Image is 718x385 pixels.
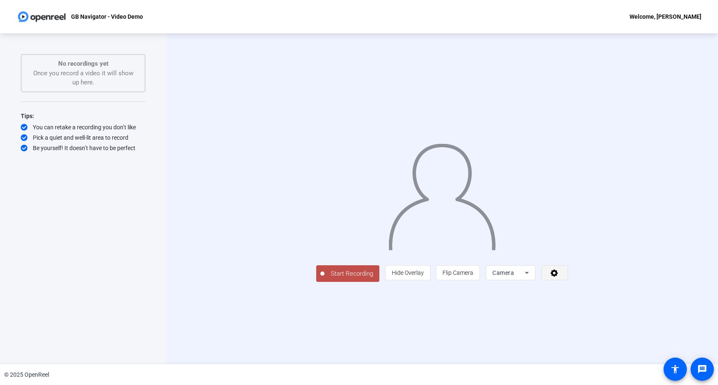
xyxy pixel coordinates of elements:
[436,265,480,280] button: Flip Camera
[388,137,497,250] img: overlay
[392,269,424,276] span: Hide Overlay
[21,111,145,121] div: Tips:
[492,269,514,276] span: Camera
[30,59,136,87] div: Once you record a video it will show up here.
[17,8,67,25] img: OpenReel logo
[670,364,680,374] mat-icon: accessibility
[629,12,701,22] div: Welcome, [PERSON_NAME]
[21,133,145,142] div: Pick a quiet and well-lit area to record
[4,370,49,379] div: © 2025 OpenReel
[385,265,430,280] button: Hide Overlay
[325,269,379,279] span: Start Recording
[443,269,473,276] span: Flip Camera
[697,364,707,374] mat-icon: message
[316,265,379,282] button: Start Recording
[21,123,145,131] div: You can retake a recording you don’t like
[30,59,136,69] p: No recordings yet
[71,12,143,22] p: GB Navigator - Video Demo
[21,144,145,152] div: Be yourself! It doesn’t have to be perfect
